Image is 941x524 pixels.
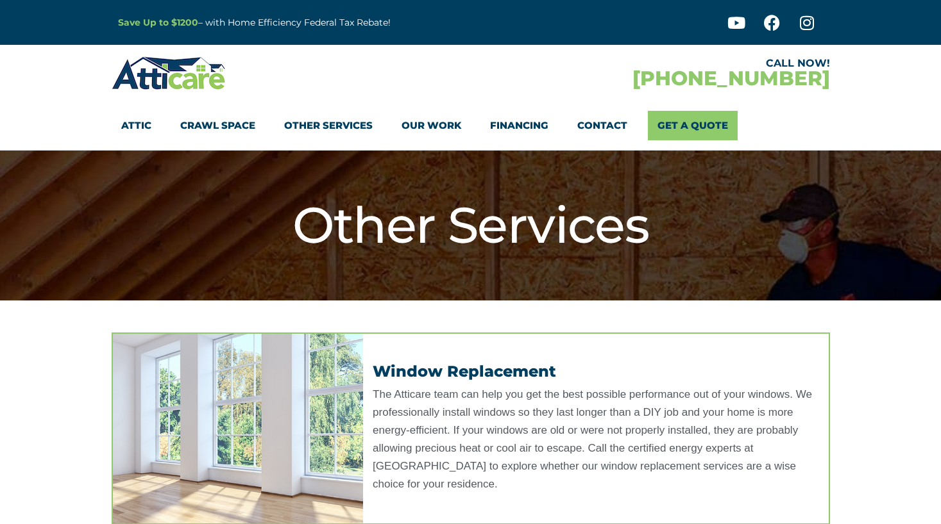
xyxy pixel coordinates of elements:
a: Get A Quote [648,111,738,140]
span: The Atticare team can help you get the best possible performance out of your windows. We professi... [373,388,812,490]
nav: Menu [121,111,820,140]
div: CALL NOW! [471,58,830,69]
p: – with Home Efficiency Federal Tax Rebate! [118,15,534,30]
a: Other Services [284,111,373,140]
a: Contact [577,111,627,140]
a: Attic [121,111,151,140]
a: Window Replacement [373,362,556,381]
a: Crawl Space [180,111,255,140]
a: Financing [490,111,548,140]
a: Our Work [402,111,461,140]
a: Save Up to $1200 [118,17,198,28]
h1: Other Services [118,195,824,256]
